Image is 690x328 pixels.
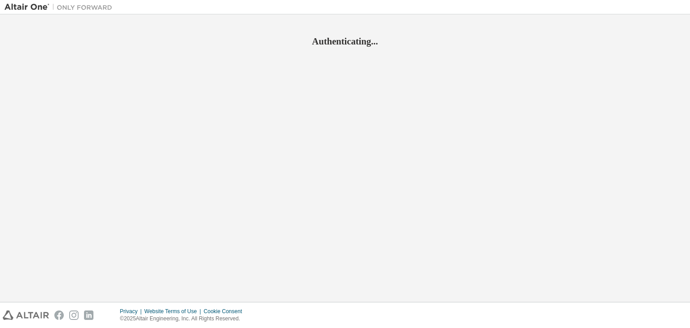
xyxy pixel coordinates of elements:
div: Website Terms of Use [144,308,203,315]
p: © 2025 Altair Engineering, Inc. All Rights Reserved. [120,315,248,323]
div: Cookie Consent [203,308,247,315]
img: instagram.svg [69,310,79,320]
img: altair_logo.svg [3,310,49,320]
h2: Authenticating... [4,35,686,47]
img: facebook.svg [54,310,64,320]
div: Privacy [120,308,144,315]
img: linkedin.svg [84,310,93,320]
img: Altair One [4,3,117,12]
